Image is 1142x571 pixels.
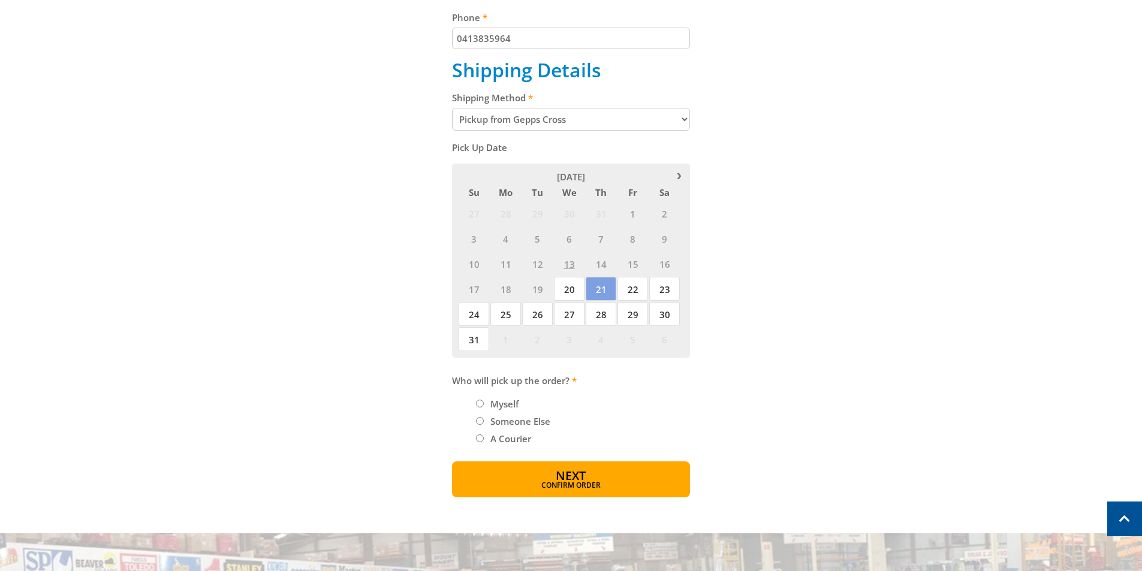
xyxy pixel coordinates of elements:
span: 31 [586,201,616,225]
span: 4 [586,327,616,351]
span: 15 [617,252,648,276]
h2: Shipping Details [452,59,690,81]
span: 21 [586,277,616,301]
span: 18 [490,277,521,301]
span: 8 [617,226,648,250]
span: Mo [490,185,521,200]
span: Su [459,185,489,200]
span: 25 [490,302,521,326]
label: Phone [452,10,690,25]
span: We [554,185,584,200]
span: Th [586,185,616,200]
span: 28 [586,302,616,326]
span: 27 [459,201,489,225]
label: Pick Up Date [452,140,690,155]
span: [DATE] [557,171,585,183]
span: 4 [490,226,521,250]
span: 9 [649,226,680,250]
span: 5 [617,327,648,351]
span: 22 [617,277,648,301]
span: 5 [522,226,553,250]
span: 1 [617,201,648,225]
span: 6 [554,226,584,250]
span: 30 [649,302,680,326]
span: Confirm order [478,482,664,489]
span: 29 [617,302,648,326]
span: Sa [649,185,680,200]
span: 16 [649,252,680,276]
span: Fr [617,185,648,200]
span: 12 [522,252,553,276]
span: 1 [490,327,521,351]
span: 13 [554,252,584,276]
span: 28 [490,201,521,225]
select: Please select a shipping method. [452,108,690,131]
span: 20 [554,277,584,301]
input: Please select who will pick up the order. [476,400,484,407]
span: 3 [459,226,489,250]
span: Next [556,467,586,484]
label: Myself [486,394,523,414]
span: 19 [522,277,553,301]
span: 2 [522,327,553,351]
span: 24 [459,302,489,326]
span: 31 [459,327,489,351]
input: Please select who will pick up the order. [476,417,484,425]
span: 7 [586,226,616,250]
label: Someone Else [486,411,555,431]
span: 30 [554,201,584,225]
label: A Courier [486,428,535,449]
span: 23 [649,277,680,301]
button: Next Confirm order [452,461,690,497]
span: 14 [586,252,616,276]
input: Please enter your telephone number. [452,28,690,49]
span: Tu [522,185,553,200]
span: 27 [554,302,584,326]
label: Shipping Method [452,90,690,105]
span: 2 [649,201,680,225]
span: 3 [554,327,584,351]
input: Please select who will pick up the order. [476,434,484,442]
span: 10 [459,252,489,276]
span: 11 [490,252,521,276]
span: 26 [522,302,553,326]
span: 17 [459,277,489,301]
span: 29 [522,201,553,225]
span: 6 [649,327,680,351]
label: Who will pick up the order? [452,373,690,388]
